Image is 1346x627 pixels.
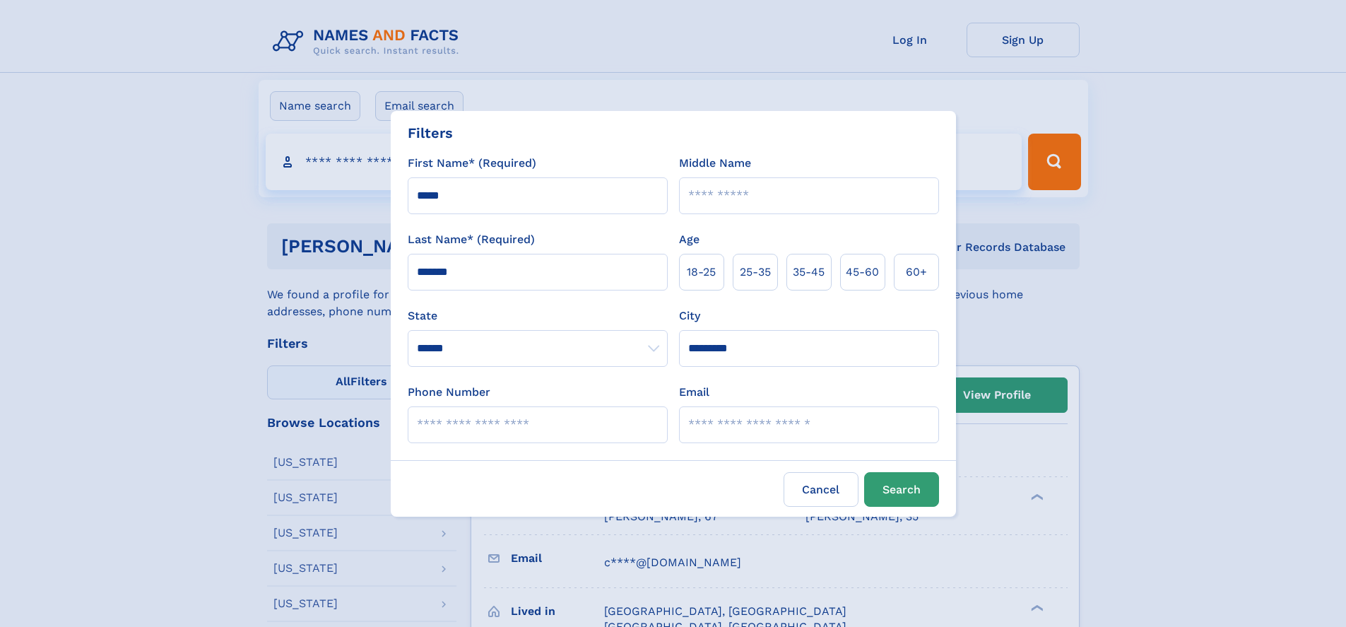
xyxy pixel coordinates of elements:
[408,307,668,324] label: State
[408,155,536,172] label: First Name* (Required)
[784,472,858,507] label: Cancel
[679,307,700,324] label: City
[679,155,751,172] label: Middle Name
[408,384,490,401] label: Phone Number
[864,472,939,507] button: Search
[846,264,879,281] span: 45‑60
[679,231,699,248] label: Age
[679,384,709,401] label: Email
[408,231,535,248] label: Last Name* (Required)
[906,264,927,281] span: 60+
[793,264,825,281] span: 35‑45
[740,264,771,281] span: 25‑35
[408,122,453,143] div: Filters
[687,264,716,281] span: 18‑25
